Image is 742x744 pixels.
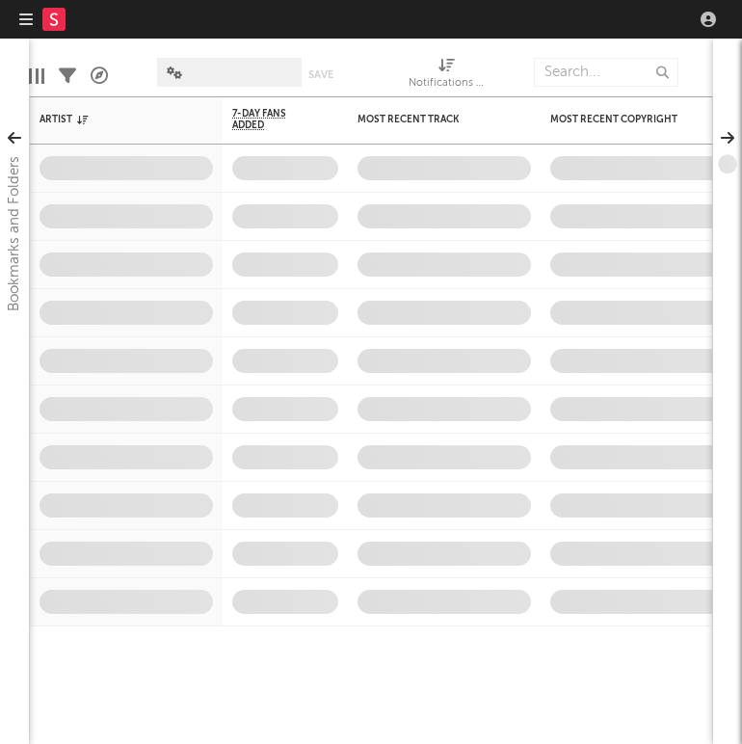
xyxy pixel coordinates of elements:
span: 7-Day Fans Added [232,108,309,131]
div: Notifications (Artist) [409,48,486,104]
button: Save [308,69,333,80]
div: Notifications (Artist) [409,72,486,95]
div: Filters [59,48,76,104]
div: Bookmarks and Folders [3,156,26,311]
div: Artist [40,114,184,125]
div: Most Recent Track [358,114,502,125]
input: Search... [534,58,678,87]
div: Edit Columns [29,48,44,104]
div: A&R Pipeline [91,48,108,104]
div: Most Recent Copyright [550,114,695,125]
